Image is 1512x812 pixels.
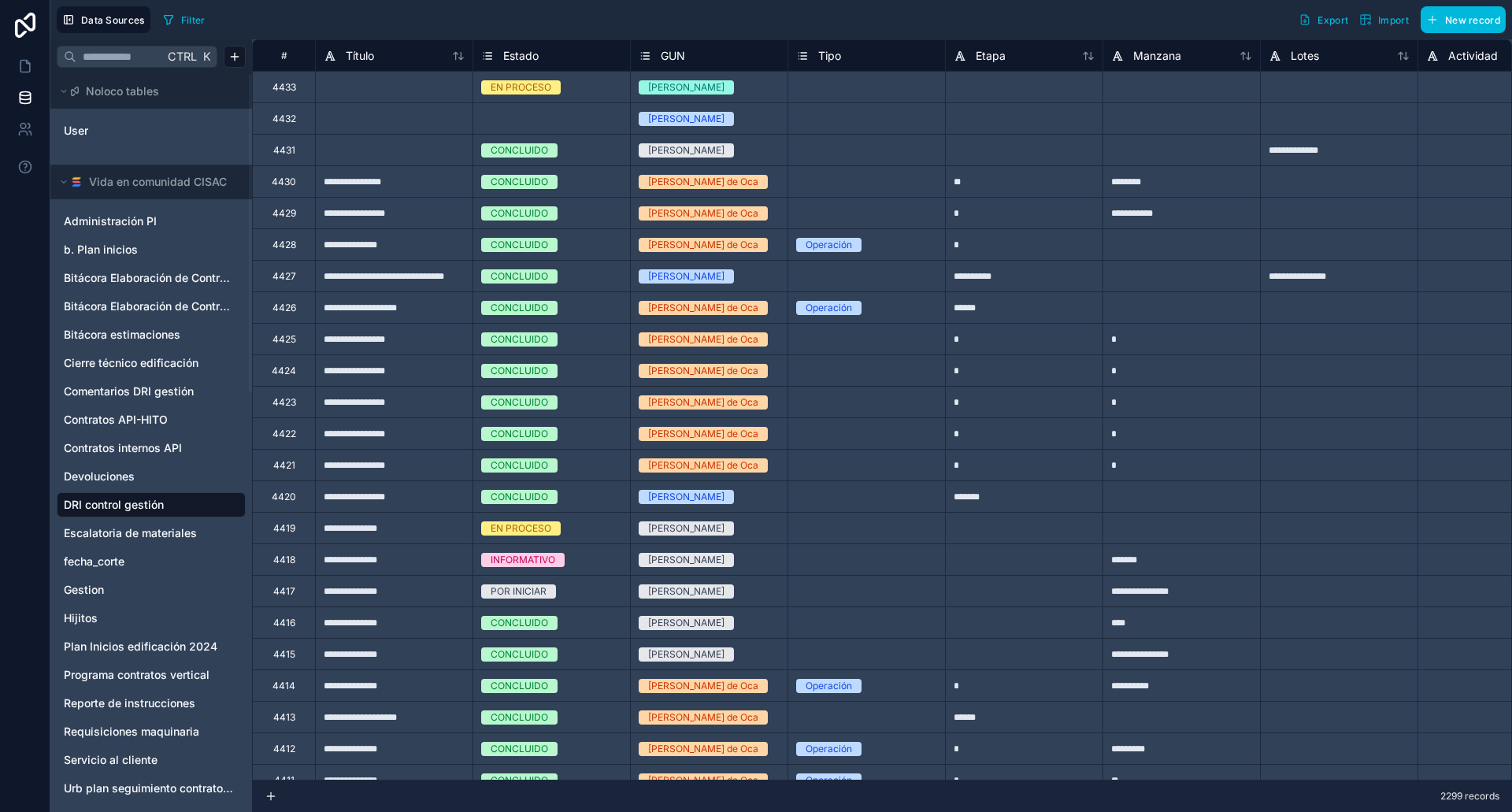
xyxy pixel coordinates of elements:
div: 4428 [272,239,296,251]
div: CONCLUIDO [491,742,548,756]
a: Cierre técnico edificación [64,355,235,371]
span: Data Sources [81,14,145,26]
button: Filter [157,8,211,32]
span: Hijitos [64,610,98,626]
div: 4433 [272,81,296,94]
span: Contratos internos API [64,440,182,456]
div: [PERSON_NAME] [648,521,724,536]
div: CONCLUIDO [491,175,548,189]
div: [PERSON_NAME] [648,584,724,599]
div: [PERSON_NAME] [648,553,724,567]
div: INFORMATIVO [491,553,555,567]
div: Plan Inicios edificación 2024 [57,634,246,659]
div: [PERSON_NAME] de Oca [648,458,758,473]
div: 4423 [272,396,296,409]
div: CONCLUIDO [491,238,548,252]
span: Título [346,48,374,64]
div: 4417 [273,585,295,598]
div: CONCLUIDO [491,773,548,788]
div: [PERSON_NAME] de Oca [648,395,758,410]
div: Requisiciones maquinaria [57,719,246,744]
div: Bitácora estimaciones [57,322,246,347]
a: Urb plan seguimiento contratos 2024 [64,780,235,796]
div: CONCLUIDO [491,490,548,504]
a: Reporte de instrucciones [64,695,235,711]
span: Cierre técnico edificación [64,355,198,371]
span: Bitácora estimaciones [64,327,180,343]
div: [PERSON_NAME] de Oca [648,710,758,725]
button: New record [1421,6,1506,33]
div: DRI control gestión [57,492,246,517]
span: Reporte de instrucciones [64,695,195,711]
div: Operación [806,238,852,252]
div: [PERSON_NAME] de Oca [648,773,758,788]
div: 4430 [272,176,296,188]
div: Operación [806,742,852,756]
div: [PERSON_NAME] de Oca [648,301,758,315]
div: [PERSON_NAME] de Oca [648,427,758,441]
div: CONCLUIDO [491,679,548,693]
div: 4432 [272,113,296,125]
span: K [201,51,212,62]
a: Escalatoria de materiales [64,525,235,541]
div: 4412 [273,743,295,755]
a: Comentarios DRI gestión [64,384,235,399]
a: Administración PI [64,213,235,229]
span: Filter [181,14,206,26]
div: CONCLUIDO [491,647,548,662]
div: [PERSON_NAME] [648,80,724,95]
div: EN PROCESO [491,80,551,95]
span: GUN [661,48,685,64]
button: SmartSuite logoVida en comunidad CISAC [57,171,236,193]
div: [PERSON_NAME] de Oca [648,679,758,693]
a: Bitácora Elaboración de Contratos [64,270,235,286]
div: CONCLUIDO [491,395,548,410]
span: Gestion [64,582,104,598]
div: 4415 [273,648,295,661]
button: Noloco tables [57,80,236,102]
span: Bitácora Elaboración de Contratos Vertical [64,298,235,314]
a: Gestion [64,582,235,598]
span: Administración PI [64,213,157,229]
a: Servicio al cliente [64,752,235,768]
a: User [64,123,235,139]
a: fecha_corte [64,554,235,569]
span: 2299 records [1440,790,1499,803]
div: 4429 [272,207,296,220]
div: [PERSON_NAME] [648,647,724,662]
div: User [57,118,246,143]
div: CONCLUIDO [491,206,548,221]
div: Operación [806,773,852,788]
div: CONCLUIDO [491,427,548,441]
div: 4418 [273,554,295,566]
div: [PERSON_NAME] [648,269,724,284]
a: Bitácora estimaciones [64,327,235,343]
div: 4427 [272,270,296,283]
div: Administración PI [57,209,246,234]
span: Vida en comunidad CISAC [89,174,227,190]
a: b. Plan inicios [64,242,235,258]
span: Servicio al cliente [64,752,157,768]
div: 4413 [273,711,295,724]
div: EN PROCESO [491,521,551,536]
span: DRI control gestión [64,497,164,513]
a: Requisiciones maquinaria [64,724,235,740]
a: Programa contratos vertical [64,667,235,683]
div: Programa contratos vertical [57,662,246,688]
a: Contratos API-HITO [64,412,235,428]
span: Noloco tables [86,83,159,99]
span: Contratos API-HITO [64,412,168,428]
div: Contratos API-HITO [57,407,246,432]
a: DRI control gestión [64,497,235,513]
span: Requisiciones maquinaria [64,724,199,740]
div: CONCLUIDO [491,332,548,347]
span: Comentarios DRI gestión [64,384,194,399]
div: 4416 [273,617,295,629]
div: 4420 [272,491,296,503]
span: fecha_corte [64,554,124,569]
span: Escalatoria de materiales [64,525,197,541]
div: Cierre técnico edificación [57,350,246,376]
button: Export [1293,6,1354,33]
div: Comentarios DRI gestión [57,379,246,404]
